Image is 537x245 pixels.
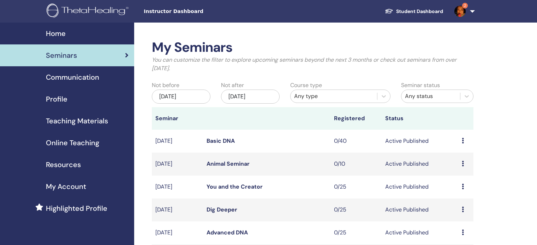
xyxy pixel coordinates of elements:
[385,8,393,14] img: graduation-cap-white.svg
[330,221,382,244] td: 0/25
[462,3,468,8] span: 2
[382,176,458,198] td: Active Published
[294,92,374,100] div: Any type
[152,221,203,244] td: [DATE]
[144,8,250,15] span: Instructor Dashboard
[46,28,66,39] span: Home
[152,56,473,73] p: You can customize the filter to explore upcoming seminars beyond the next 3 months or check out s...
[382,198,458,221] td: Active Published
[330,130,382,153] td: 0/40
[152,81,179,90] label: Not before
[152,176,203,198] td: [DATE]
[221,90,280,104] div: [DATE]
[330,107,382,130] th: Registered
[382,130,458,153] td: Active Published
[46,203,107,214] span: Highlighted Profile
[379,5,449,18] a: Student Dashboard
[207,206,237,213] a: Dig Deeper
[454,6,466,17] img: default.jpg
[401,81,440,90] label: Seminar status
[207,183,263,190] a: You and the Creator
[152,39,473,56] h2: My Seminars
[330,198,382,221] td: 0/25
[46,94,67,104] span: Profile
[207,229,248,236] a: Advanced DNA
[290,81,322,90] label: Course type
[47,4,131,19] img: logo.png
[382,153,458,176] td: Active Published
[382,221,458,244] td: Active Published
[152,153,203,176] td: [DATE]
[330,153,382,176] td: 0/10
[46,137,99,148] span: Online Teaching
[46,72,99,82] span: Communication
[207,137,235,145] a: Basic DNA
[382,107,458,130] th: Status
[152,107,203,130] th: Seminar
[46,181,86,192] span: My Account
[221,81,244,90] label: Not after
[46,116,108,126] span: Teaching Materials
[46,159,81,170] span: Resources
[152,198,203,221] td: [DATE]
[46,50,77,61] span: Seminars
[207,160,250,167] a: Animal Seminar
[330,176,382,198] td: 0/25
[152,90,210,104] div: [DATE]
[152,130,203,153] td: [DATE]
[405,92,457,100] div: Any status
